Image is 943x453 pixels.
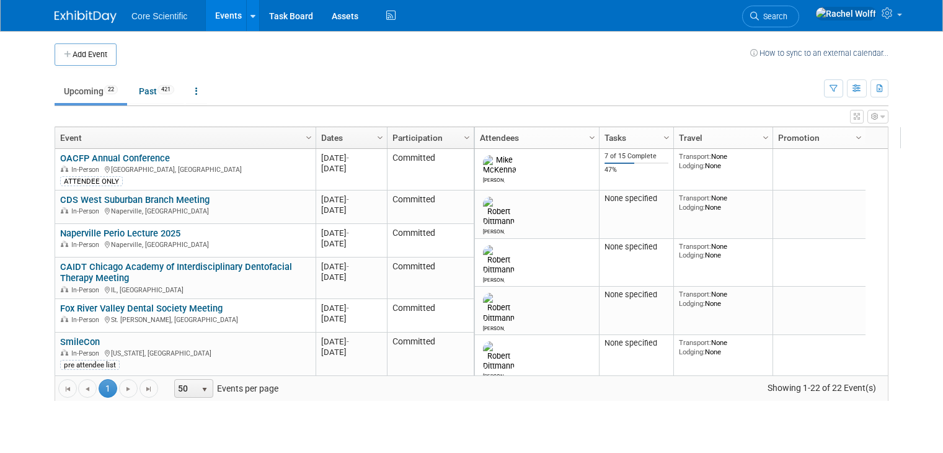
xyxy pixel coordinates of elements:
span: Lodging: [679,203,705,212]
a: Column Settings [461,127,474,146]
span: 22 [104,85,118,94]
span: Column Settings [761,133,771,143]
a: Participation [392,127,466,148]
span: - [347,262,349,271]
span: Transport: [679,242,711,251]
img: Robert Dittmann [483,341,515,371]
a: CDS West Suburban Branch Meeting [60,194,210,205]
span: Core Scientific [131,11,187,21]
img: In-Person Event [61,316,68,322]
a: SmileCon [60,336,100,348]
span: select [200,385,210,395]
a: Column Settings [586,127,600,146]
td: Committed [387,191,474,224]
span: Column Settings [375,133,385,143]
a: Fox River Valley Dental Society Meeting [60,303,223,314]
img: In-Person Event [61,241,68,247]
span: In-Person [71,207,103,215]
a: OACFP Annual Conference [60,153,170,164]
a: Go to the first page [58,379,77,398]
span: In-Person [71,349,103,357]
div: 7 of 15 Complete [604,152,669,161]
span: Column Settings [587,133,597,143]
span: Column Settings [462,133,472,143]
td: Committed [387,299,474,333]
div: [DATE] [321,313,381,324]
div: ATTENDEE ONLY [60,176,123,186]
div: Robert Dittmann [483,226,505,235]
div: [DATE] [321,261,381,272]
div: None specified [604,194,669,204]
img: Robert Dittmann [483,293,515,323]
img: Robert Dittmann [483,245,515,275]
div: None specified [604,290,669,300]
img: In-Person Event [61,286,68,292]
div: [DATE] [321,153,381,163]
a: Go to the next page [119,379,138,398]
div: IL, [GEOGRAPHIC_DATA] [60,284,310,295]
a: Dates [321,127,379,148]
div: None None [679,152,768,170]
div: 47% [604,166,669,174]
div: [DATE] [321,303,381,313]
td: Committed [387,149,474,191]
img: Rachel Wolff [815,7,877,20]
div: None None [679,194,768,212]
img: Robert Dittmann [483,197,515,226]
a: Event [60,127,308,148]
a: Column Settings [759,127,773,146]
span: - [347,303,349,313]
a: Attendees [480,127,591,148]
img: ExhibitDay [55,11,117,23]
span: In-Person [71,316,103,324]
div: [DATE] [321,347,381,357]
div: [DATE] [321,205,381,215]
div: [DATE] [321,272,381,282]
span: 50 [175,380,196,397]
img: Mike McKenna [483,155,516,175]
span: Transport: [679,152,711,161]
div: [DATE] [321,194,381,205]
div: None None [679,242,768,260]
a: Column Settings [374,127,387,146]
button: Add Event [55,43,117,66]
span: - [347,153,349,163]
span: Column Settings [854,133,864,143]
span: Lodging: [679,299,705,308]
a: CAIDT Chicago Academy of Interdisciplinary Dentofacial Therapy Meeting [60,261,292,284]
span: Transport: [679,194,711,202]
span: Go to the last page [144,384,154,394]
a: Column Settings [303,127,316,146]
span: Search [759,12,787,21]
div: St. [PERSON_NAME], [GEOGRAPHIC_DATA] [60,314,310,325]
a: Upcoming22 [55,79,127,103]
div: pre attendee list [60,360,120,370]
div: [DATE] [321,163,381,174]
img: In-Person Event [61,207,68,213]
div: [DATE] [321,238,381,249]
td: Committed [387,258,474,299]
img: In-Person Event [61,349,68,356]
div: [DATE] [321,336,381,347]
div: [DATE] [321,228,381,238]
span: In-Person [71,241,103,249]
span: - [347,337,349,346]
a: Go to the last page [139,379,158,398]
span: Go to the previous page [82,384,92,394]
span: Transport: [679,338,711,347]
a: Column Settings [660,127,674,146]
div: Naperville, [GEOGRAPHIC_DATA] [60,205,310,216]
a: Promotion [778,127,857,148]
td: Committed [387,224,474,258]
span: Showing 1-22 of 22 Event(s) [756,379,888,397]
span: Events per page [159,379,291,398]
a: Go to the previous page [78,379,97,398]
div: Mike McKenna [483,175,505,183]
span: Column Settings [304,133,314,143]
div: [GEOGRAPHIC_DATA], [GEOGRAPHIC_DATA] [60,164,310,174]
div: None None [679,290,768,308]
div: None specified [604,338,669,348]
a: Past421 [130,79,184,103]
a: Search [742,6,799,27]
span: Lodging: [679,161,705,170]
